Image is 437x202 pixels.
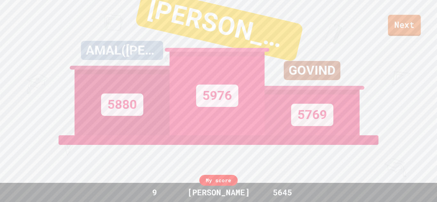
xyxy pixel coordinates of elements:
a: Next [388,15,421,36]
div: 9 [131,186,179,198]
div: 5645 [258,186,306,198]
div: AMAL([PERSON_NAME]) [81,41,163,60]
div: [PERSON_NAME] [181,186,256,198]
div: 5880 [101,94,143,116]
div: 5769 [291,104,333,126]
div: 5976 [196,85,238,107]
div: GOVIND [284,61,340,80]
div: My score [199,175,238,186]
